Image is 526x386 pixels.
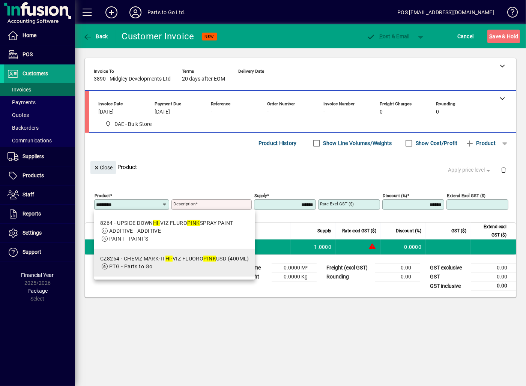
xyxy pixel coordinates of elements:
[258,137,297,149] span: Product History
[8,138,52,144] span: Communications
[187,220,200,226] em: PINK
[476,223,506,239] span: Extend excl GST ($)
[165,256,173,262] em: HI-
[489,33,492,39] span: S
[323,272,375,281] td: Rounding
[123,6,147,19] button: Profile
[4,224,75,242] a: Settings
[8,125,39,131] span: Backorders
[320,201,354,206] mat-label: Rate excl GST ($)
[23,70,48,76] span: Customers
[471,263,516,272] td: 0.00
[94,213,255,249] mat-option: 8264 - UPSIDE DOWN HI-VIZ FLURO PINK SPRAY PAINT
[323,263,375,272] td: Freight (excl GST)
[85,153,516,181] div: Product
[93,162,113,174] span: Close
[4,96,75,109] a: Payments
[4,45,75,64] a: POS
[102,120,155,129] span: DAE - Bulk Store
[314,243,332,251] span: 1.0000
[457,30,474,42] span: Cancel
[272,263,317,272] td: 0.0000 M³
[396,227,421,235] span: Discount (%)
[173,201,195,206] mat-label: Description
[94,249,255,277] mat-option: CZ8264 - CHEMZ MARK-IT HI-VIZ FLUORO PINK USD (400ML)
[81,30,110,43] button: Back
[109,228,161,234] span: ADDITIVE - ADDITIVE
[89,164,118,171] app-page-header-button: Close
[238,76,240,82] span: -
[23,32,36,38] span: Home
[426,281,471,291] td: GST inclusive
[94,76,171,82] span: 3890 - Midgley Developments Ltd
[375,263,420,272] td: 0.00
[115,120,152,128] span: DAE - Bulk Store
[267,109,269,115] span: -
[90,161,116,174] button: Close
[375,272,420,281] td: 0.00
[436,109,439,115] span: 0
[211,109,212,115] span: -
[4,147,75,166] a: Suppliers
[426,263,471,272] td: GST exclusive
[4,109,75,121] a: Quotes
[147,6,186,18] div: Parts to Go Ltd.
[205,34,214,39] span: NEW
[342,227,376,235] span: Rate excl GST ($)
[23,230,42,236] span: Settings
[100,255,249,263] div: CZ8264 - CHEMZ MARK-IT VIZ FLUORO USD (400ML)
[23,211,41,217] span: Reports
[4,134,75,147] a: Communications
[447,193,485,198] mat-label: Extend excl GST ($)
[502,1,517,26] a: Knowledge Base
[95,193,110,198] mat-label: Product
[23,192,34,197] span: Staff
[494,161,512,179] button: Delete
[23,51,33,57] span: POS
[451,227,466,235] span: GST ($)
[4,83,75,96] a: Invoices
[362,30,413,43] button: Post & Email
[98,109,114,115] span: [DATE]
[381,239,426,254] td: 0.0000
[109,263,152,269] span: PTG - Parts to Go
[471,281,516,291] td: 0.00
[323,109,325,115] span: -
[322,139,392,147] label: Show Line Volumes/Weights
[23,153,44,159] span: Suppliers
[27,288,48,294] span: Package
[8,87,31,93] span: Invoices
[489,30,518,42] span: ave & Hold
[445,163,495,177] button: Apply price level
[23,172,44,178] span: Products
[494,166,512,173] app-page-header-button: Delete
[255,136,300,150] button: Product History
[4,186,75,204] a: Staff
[203,256,216,262] em: PINK
[100,219,233,227] div: 8264 - UPSIDE DOWN VIZ FLURO SPRAY PAINT
[153,220,160,226] em: HI-
[83,33,108,39] span: Back
[8,112,29,118] span: Quotes
[4,205,75,223] a: Reports
[4,243,75,262] a: Support
[380,109,383,115] span: 0
[155,109,170,115] span: [DATE]
[317,227,331,235] span: Supply
[366,33,410,39] span: ost & Email
[182,76,225,82] span: 20 days after EOM
[122,30,194,42] div: Customer Invoice
[8,99,36,105] span: Payments
[383,193,407,198] mat-label: Discount (%)
[379,33,383,39] span: P
[99,6,123,19] button: Add
[21,272,54,278] span: Financial Year
[414,139,458,147] label: Show Cost/Profit
[448,166,492,174] span: Apply price level
[109,236,149,242] span: PAINT - PAINT'S
[272,272,317,281] td: 0.0000 Kg
[455,30,476,43] button: Cancel
[23,249,41,255] span: Support
[426,272,471,281] td: GST
[75,30,116,43] app-page-header-button: Back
